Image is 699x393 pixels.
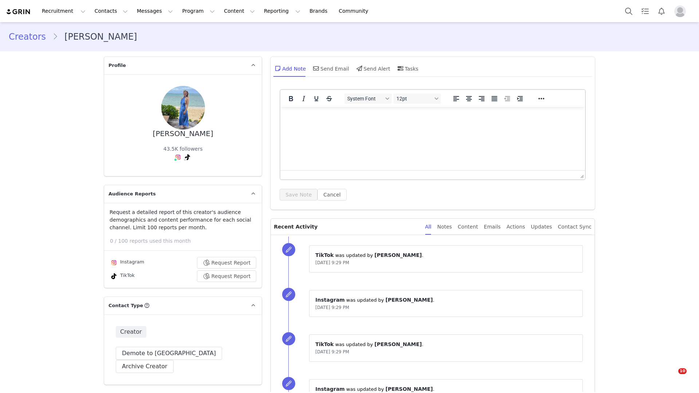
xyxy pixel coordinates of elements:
[535,94,548,104] button: Reveal or hide additional toolbar items
[437,219,452,235] div: Notes
[375,341,422,347] span: [PERSON_NAME]
[9,30,52,43] a: Creators
[111,260,117,266] img: instagram.svg
[163,145,203,153] div: 43.5K followers
[315,296,577,304] p: ⁨ ⁩ was updated by ⁨ ⁩.
[323,94,335,104] button: Strikethrough
[450,94,462,104] button: Align left
[116,360,174,373] button: Archive Creator
[161,86,205,130] img: 8f618508-baa6-4575-b859-d1ff7089640f.jpg
[514,94,526,104] button: Increase indent
[663,368,681,386] iframe: Intercom live chat
[108,62,126,69] span: Profile
[312,60,349,77] div: Send Email
[531,219,552,235] div: Updates
[273,60,306,77] div: Add Note
[317,189,346,201] button: Cancel
[637,3,653,19] a: Tasks
[175,154,181,160] img: instagram.svg
[558,219,592,235] div: Contact Sync
[178,3,219,19] button: Program
[315,260,349,265] span: [DATE] 9:29 PM
[621,3,637,19] button: Search
[678,368,687,374] span: 10
[463,94,475,104] button: Align center
[394,94,441,104] button: Font sizes
[220,3,259,19] button: Content
[280,189,317,201] button: Save Note
[297,94,310,104] button: Italic
[108,190,156,198] span: Audience Reports
[501,94,513,104] button: Decrease indent
[396,60,419,77] div: Tasks
[347,96,383,102] span: System Font
[335,3,376,19] a: Community
[396,96,432,102] span: 12pt
[37,3,90,19] button: Recruitment
[116,326,146,338] span: Creator
[386,297,433,303] span: [PERSON_NAME]
[315,349,349,354] span: [DATE] 9:29 PM
[274,219,419,235] p: Recent Activity
[280,107,585,170] iframe: Rich Text Area
[110,237,262,245] p: 0 / 100 reports used this month
[285,94,297,104] button: Bold
[506,219,525,235] div: Actions
[425,219,431,235] div: All
[6,8,31,15] img: grin logo
[197,257,257,269] button: Request Report
[355,60,390,77] div: Send Alert
[310,94,323,104] button: Underline
[475,94,488,104] button: Align right
[260,3,305,19] button: Reporting
[386,386,433,392] span: [PERSON_NAME]
[116,347,222,360] button: Demote to [GEOGRAPHIC_DATA]
[670,5,693,17] button: Profile
[375,252,422,258] span: [PERSON_NAME]
[458,219,478,235] div: Content
[674,5,686,17] img: placeholder-profile.jpg
[488,94,501,104] button: Justify
[577,171,585,179] div: Press the Up and Down arrow keys to resize the editor.
[108,302,143,309] span: Contact Type
[197,270,257,282] button: Request Report
[315,385,577,393] p: ⁨ ⁩ was updated by ⁨ ⁩.
[110,272,135,281] div: TikTok
[344,94,392,104] button: Fonts
[110,209,256,231] p: Request a detailed report of this creator's audience demographics and content performance for eac...
[315,386,345,392] span: Instagram
[315,305,349,310] span: [DATE] 9:29 PM
[133,3,177,19] button: Messages
[153,130,213,138] div: [PERSON_NAME]
[315,341,333,347] span: TikTok
[653,3,670,19] button: Notifications
[315,297,345,303] span: Instagram
[315,341,577,348] p: ⁨ ⁩ was updated by ⁨ ⁩.
[484,219,501,235] div: Emails
[110,258,144,267] div: Instagram
[315,252,333,258] span: TikTok
[305,3,334,19] a: Brands
[315,251,577,259] p: ⁨ ⁩ was updated by ⁨ ⁩.
[90,3,132,19] button: Contacts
